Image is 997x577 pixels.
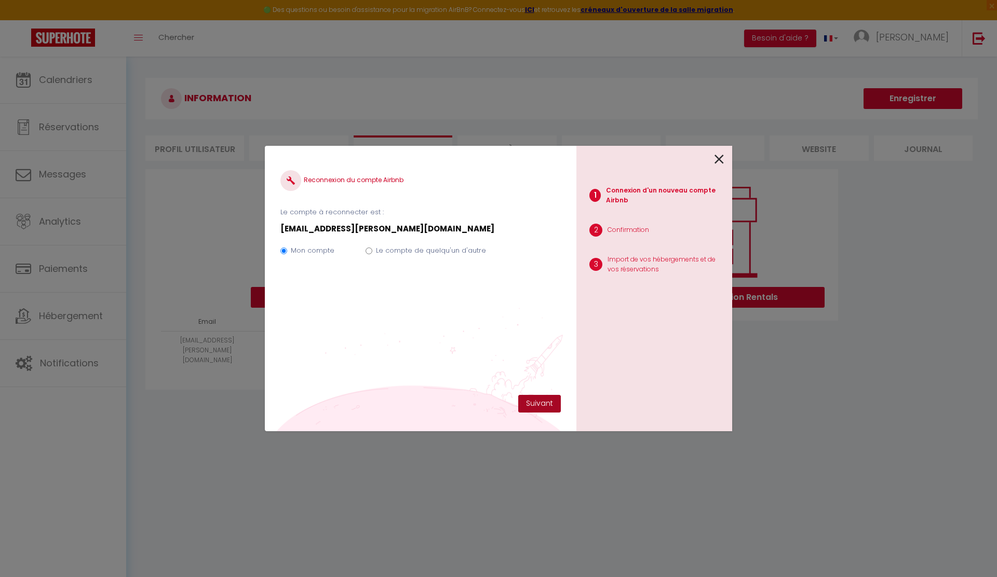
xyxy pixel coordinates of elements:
[280,207,561,217] p: Le compte à reconnecter est :
[589,258,602,271] span: 3
[376,245,486,256] label: Le compte de quelqu'un d'autre
[291,245,334,256] label: Mon compte
[608,225,649,235] p: Confirmation
[606,186,724,205] p: Connexion d'un nouveau compte Airbnb
[280,170,561,191] h4: Reconnexion du compte Airbnb
[589,224,602,237] span: 2
[8,4,39,35] button: Ouvrir le widget de chat LiveChat
[518,395,561,413] button: Suivant
[280,223,561,235] p: [EMAIL_ADDRESS][PERSON_NAME][DOMAIN_NAME]
[589,189,601,202] span: 1
[608,255,724,274] p: Import de vos hébergements et de vos réservations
